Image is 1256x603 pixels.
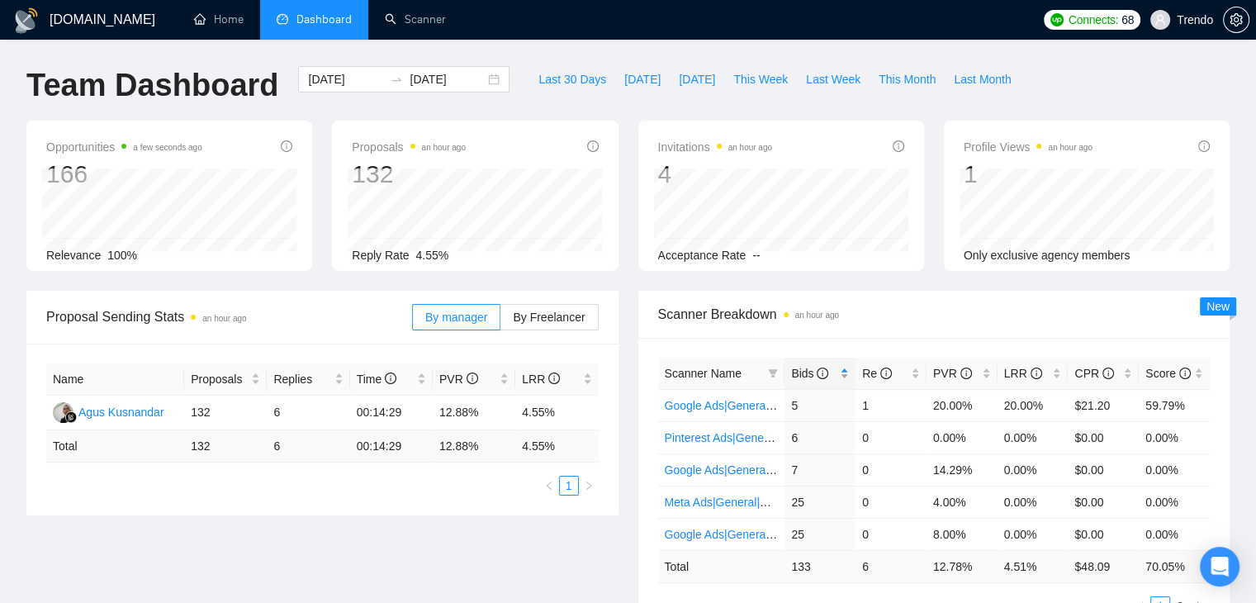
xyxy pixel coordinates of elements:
[880,368,892,379] span: info-circle
[784,421,856,453] td: 6
[584,481,594,491] span: right
[1179,368,1191,379] span: info-circle
[390,73,403,86] span: swap-right
[927,550,998,582] td: 12.78 %
[927,518,998,550] td: 8.00%
[133,143,201,152] time: a few seconds ago
[539,476,559,496] button: left
[13,7,40,34] img: logo
[806,70,860,88] span: Last Week
[579,476,599,496] button: right
[65,411,77,423] img: gigradar-bm.png
[385,373,396,384] span: info-circle
[784,518,856,550] td: 25
[350,430,433,463] td: 00:14:29
[267,396,349,430] td: 6
[425,311,487,324] span: By manager
[522,373,560,386] span: LRR
[927,421,998,453] td: 0.00%
[665,528,917,541] a: Google Ads|General|EU+[GEOGRAPHIC_DATA]|
[107,249,137,262] span: 100%
[1121,11,1134,29] span: 68
[752,249,760,262] span: --
[281,140,292,152] span: info-circle
[784,453,856,486] td: 7
[467,373,478,384] span: info-circle
[945,66,1020,93] button: Last Month
[410,70,485,88] input: End date
[539,476,559,496] li: Previous Page
[46,306,412,327] span: Proposal Sending Stats
[856,550,927,582] td: 6
[856,486,927,518] td: 0
[665,463,895,477] a: Google Ads|General|[GEOGRAPHIC_DATA]|
[46,430,184,463] td: Total
[998,486,1069,518] td: 0.00%
[267,430,349,463] td: 6
[927,486,998,518] td: 4.00%
[184,430,267,463] td: 132
[998,550,1069,582] td: 4.51 %
[964,249,1130,262] span: Only exclusive agency members
[733,70,788,88] span: This Week
[1200,547,1239,586] div: Open Intercom Messenger
[1145,367,1190,380] span: Score
[658,137,772,157] span: Invitations
[46,363,184,396] th: Name
[433,396,515,430] td: 12.88%
[308,70,383,88] input: Start date
[862,367,892,380] span: Re
[665,496,906,509] a: Meta Ads|General|EU+[GEOGRAPHIC_DATA]|
[856,421,927,453] td: 0
[1139,486,1210,518] td: 0.00%
[879,70,936,88] span: This Month
[1068,453,1139,486] td: $0.00
[1074,367,1113,380] span: CPR
[795,311,839,320] time: an hour ago
[954,70,1011,88] span: Last Month
[658,304,1211,325] span: Scanner Breakdown
[357,373,396,386] span: Time
[765,361,781,386] span: filter
[1068,518,1139,550] td: $0.00
[893,140,904,152] span: info-circle
[728,143,772,152] time: an hour ago
[26,66,278,105] h1: Team Dashboard
[422,143,466,152] time: an hour ago
[791,367,828,380] span: Bids
[352,159,466,190] div: 132
[927,453,998,486] td: 14.29%
[665,431,1031,444] a: Pinterest Ads|General|[GEOGRAPHIC_DATA]+[GEOGRAPHIC_DATA]|
[1154,14,1166,26] span: user
[998,389,1069,421] td: 20.00%
[665,399,837,412] a: Google Ads|General|Other World|
[1139,518,1210,550] td: 0.00%
[277,13,288,25] span: dashboard
[1068,550,1139,582] td: $ 48.09
[870,66,945,93] button: This Month
[1206,300,1230,313] span: New
[784,389,856,421] td: 5
[784,486,856,518] td: 25
[1068,421,1139,453] td: $0.00
[1069,11,1118,29] span: Connects:
[1224,13,1249,26] span: setting
[350,396,433,430] td: 00:14:29
[352,249,409,262] span: Reply Rate
[184,396,267,430] td: 132
[964,137,1092,157] span: Profile Views
[46,137,202,157] span: Opportunities
[615,66,670,93] button: [DATE]
[1048,143,1092,152] time: an hour ago
[1139,389,1210,421] td: 59.79%
[624,70,661,88] span: [DATE]
[513,311,585,324] span: By Freelancer
[273,370,330,388] span: Replies
[1068,389,1139,421] td: $21.20
[856,389,927,421] td: 1
[960,368,972,379] span: info-circle
[385,12,446,26] a: searchScanner
[439,373,478,386] span: PVR
[1139,453,1210,486] td: 0.00%
[679,70,715,88] span: [DATE]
